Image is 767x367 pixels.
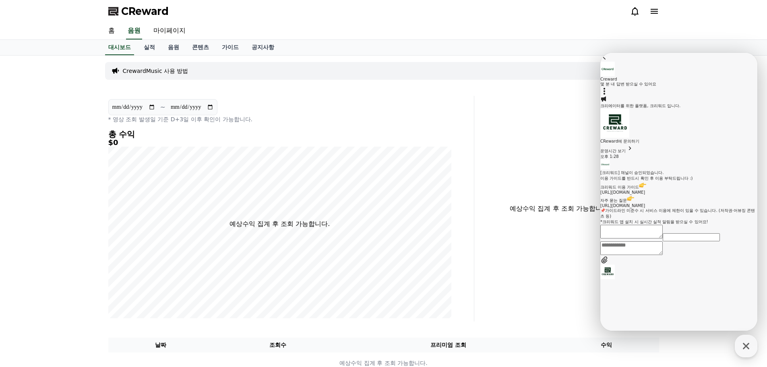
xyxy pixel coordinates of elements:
[108,139,451,147] h5: $0
[147,23,192,39] a: 마이페이지
[481,204,640,214] p: 예상수익 집계 후 조회 가능합니다.
[121,5,169,18] span: CReward
[600,53,757,331] iframe: Channel chat
[215,40,245,55] a: 가이드
[105,40,134,55] a: 대시보드
[245,40,281,55] a: 공지사항
[186,40,215,55] a: 콘텐츠
[160,102,165,112] p: ~
[108,115,451,123] p: * 영상 조회 발생일 기준 D+3일 이후 확인이 가능합니다.
[108,338,213,352] th: 날짜
[102,23,121,39] a: 홈
[343,338,554,352] th: 프리미엄 조회
[213,338,342,352] th: 조회수
[137,40,161,55] a: 실적
[229,219,330,229] p: 예상수익 집계 후 조회 가능합니다.
[554,338,659,352] th: 수익
[123,67,188,75] a: CrewardMusic 사용 방법
[126,23,142,39] a: 음원
[108,130,451,139] h4: 총 수익
[161,40,186,55] a: 음원
[108,5,169,18] a: CReward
